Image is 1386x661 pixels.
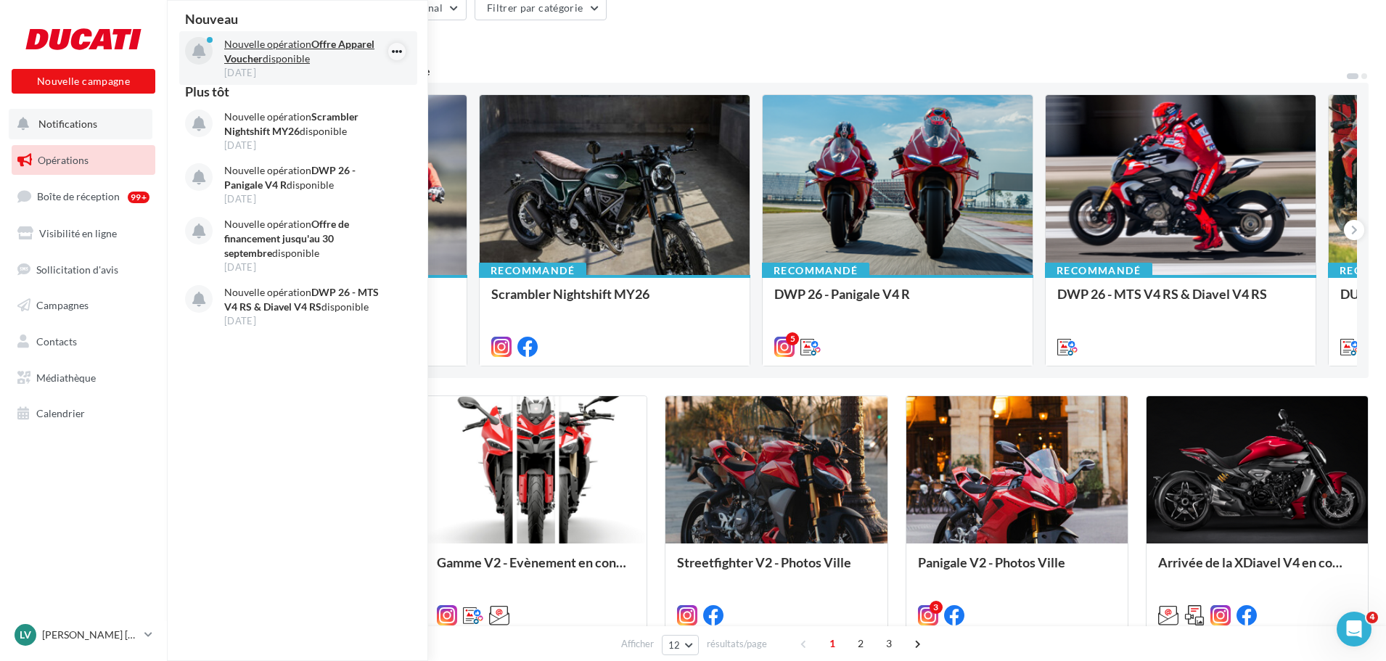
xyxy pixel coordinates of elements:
[437,555,635,584] div: Gamme V2 - Evènement en concession
[668,639,681,651] span: 12
[9,363,158,393] a: Médiathèque
[9,145,158,176] a: Opérations
[677,555,875,584] div: Streetfighter V2 - Photos Ville
[1057,287,1304,316] div: DWP 26 - MTS V4 RS & Diavel V4 RS
[786,332,799,345] div: 5
[36,407,85,419] span: Calendrier
[38,154,89,166] span: Opérations
[821,632,844,655] span: 1
[39,227,117,239] span: Visibilité en ligne
[9,327,158,357] a: Contacts
[9,181,158,212] a: Boîte de réception99+
[9,109,152,139] button: Notifications
[1366,612,1378,623] span: 4
[20,628,31,642] span: Lv
[184,65,1345,77] div: 5 opérations recommandées par votre enseigne
[1337,612,1371,646] iframe: Intercom live chat
[662,635,699,655] button: 12
[12,69,155,94] button: Nouvelle campagne
[128,192,149,203] div: 99+
[36,299,89,311] span: Campagnes
[9,255,158,285] a: Sollicitation d'avis
[762,263,869,279] div: Recommandé
[9,398,158,429] a: Calendrier
[479,263,586,279] div: Recommandé
[38,118,97,130] span: Notifications
[36,371,96,384] span: Médiathèque
[9,218,158,249] a: Visibilité en ligne
[9,290,158,321] a: Campagnes
[849,632,872,655] span: 2
[877,632,901,655] span: 3
[621,637,654,651] span: Afficher
[36,263,118,275] span: Sollicitation d'avis
[930,601,943,614] div: 3
[12,621,155,649] a: Lv [PERSON_NAME] [PERSON_NAME]
[707,637,767,651] span: résultats/page
[36,335,77,348] span: Contacts
[918,555,1116,584] div: Panigale V2 - Photos Ville
[491,287,738,316] div: Scrambler Nightshift MY26
[42,628,139,642] p: [PERSON_NAME] [PERSON_NAME]
[1158,555,1356,584] div: Arrivée de la XDiavel V4 en concession
[1045,263,1152,279] div: Recommandé
[37,190,120,202] span: Boîte de réception
[774,287,1021,316] div: DWP 26 - Panigale V4 R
